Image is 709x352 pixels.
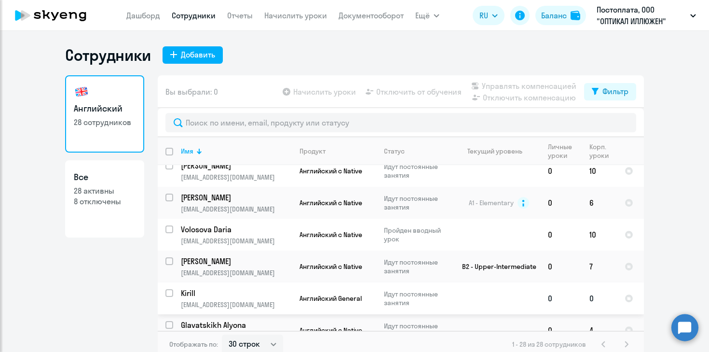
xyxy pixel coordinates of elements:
p: [EMAIL_ADDRESS][DOMAIN_NAME] [181,205,291,213]
td: 0 [540,282,582,314]
a: [PERSON_NAME] [181,256,291,267]
span: Вы выбрали: 0 [165,86,218,98]
a: Volosova Daria [181,224,291,235]
img: balance [571,11,580,20]
td: 0 [540,187,582,219]
a: Kirill [181,288,291,298]
h3: Все [74,171,136,183]
div: Статус [384,147,405,155]
div: Личные уроки [548,142,573,160]
span: RU [479,10,488,21]
td: 0 [540,314,582,346]
td: B2 - Upper-Intermediate [450,251,540,282]
span: Английский с Native [300,167,362,175]
span: 1 - 28 из 28 сотрудников [512,340,586,349]
a: Сотрудники [172,11,216,20]
img: english [74,84,89,99]
div: Продукт [300,147,326,155]
p: Glavatskikh Alyona [181,320,290,330]
p: [PERSON_NAME] [181,160,290,171]
td: 0 [540,155,582,187]
p: [EMAIL_ADDRESS][DOMAIN_NAME] [181,237,291,245]
span: Английский General [300,294,362,303]
input: Поиск по имени, email, продукту или статусу [165,113,636,132]
div: Добавить [181,49,215,60]
td: 4 [582,314,617,346]
div: Статус [384,147,450,155]
div: Текущий уровень [467,147,522,155]
td: 7 [582,251,617,282]
button: Фильтр [584,83,636,100]
td: 10 [582,155,617,187]
a: Glavatskikh Alyona [181,320,291,330]
p: Идут постоянные занятия [384,322,450,339]
a: Начислить уроки [264,11,327,20]
a: [PERSON_NAME] [181,160,291,171]
button: Ещё [415,6,439,25]
p: Kirill [181,288,290,298]
a: Все28 активны8 отключены [65,160,144,238]
p: 28 сотрудников [74,117,136,127]
p: Постоплата, ООО "ОПТИКАЛ ИЛЛЮЖЕН" [597,4,686,27]
td: 0 [582,282,617,314]
div: Личные уроки [548,142,581,160]
p: [EMAIL_ADDRESS][DOMAIN_NAME] [181,173,291,182]
p: [PERSON_NAME] [181,192,290,203]
span: Английский с Native [300,198,362,207]
a: [PERSON_NAME] [181,192,291,203]
div: Продукт [300,147,376,155]
button: RU [473,6,504,25]
span: Английский с Native [300,230,362,239]
button: Балансbalance [535,6,586,25]
span: Отображать по: [169,340,218,349]
p: [EMAIL_ADDRESS][DOMAIN_NAME] [181,300,291,309]
div: Корп. уроки [589,142,616,160]
h3: Английский [74,102,136,115]
p: 8 отключены [74,196,136,207]
div: Корп. уроки [589,142,609,160]
div: Текущий уровень [458,147,540,155]
p: Пройден вводный урок [384,226,450,243]
div: Имя [181,147,193,155]
span: A1 - Elementary [469,198,514,207]
span: Английский с Native [300,326,362,335]
a: Отчеты [227,11,253,20]
a: Документооборот [339,11,404,20]
p: Идут постоянные занятия [384,258,450,275]
div: Имя [181,147,291,155]
td: 0 [540,219,582,251]
td: 6 [582,187,617,219]
a: Английский28 сотрудников [65,75,144,153]
span: Ещё [415,10,430,21]
button: Постоплата, ООО "ОПТИКАЛ ИЛЛЮЖЕН" [592,4,701,27]
div: Фильтр [602,85,628,97]
div: Баланс [541,10,567,21]
p: Идут постоянные занятия [384,194,450,211]
h1: Сотрудники [65,45,151,65]
p: [PERSON_NAME] [181,256,290,267]
button: Добавить [163,46,223,64]
p: Идут постоянные занятия [384,162,450,180]
span: Английский с Native [300,262,362,271]
p: 28 активны [74,185,136,196]
a: Дашборд [126,11,160,20]
p: Идут постоянные занятия [384,290,450,307]
p: Volosova Daria [181,224,290,235]
td: 10 [582,219,617,251]
p: [EMAIL_ADDRESS][DOMAIN_NAME] [181,268,291,277]
td: 0 [540,251,582,282]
